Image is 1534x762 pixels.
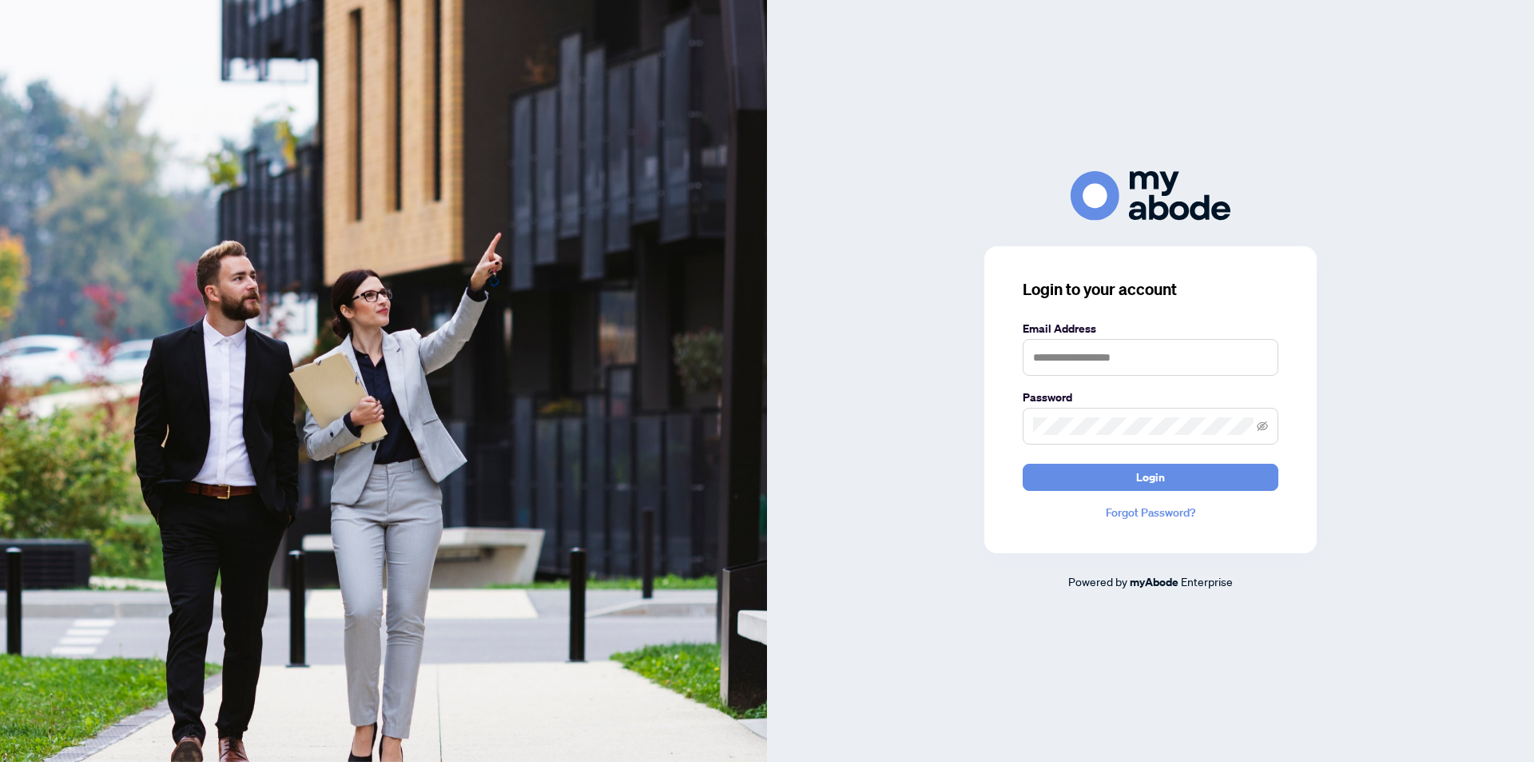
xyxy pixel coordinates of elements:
span: Powered by [1068,574,1127,588]
label: Email Address [1023,320,1278,337]
a: myAbode [1130,573,1178,591]
a: Forgot Password? [1023,504,1278,521]
span: Enterprise [1181,574,1233,588]
h3: Login to your account [1023,278,1278,301]
span: Login [1136,465,1165,490]
span: eye-invisible [1257,421,1268,432]
label: Password [1023,389,1278,406]
button: Login [1023,464,1278,491]
img: ma-logo [1071,171,1230,220]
